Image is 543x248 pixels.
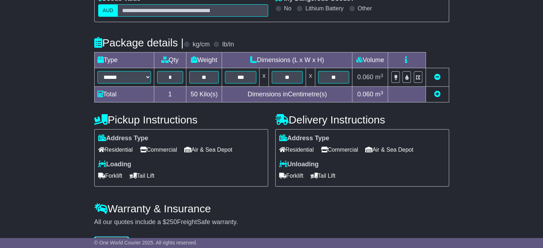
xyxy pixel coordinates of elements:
[98,144,133,155] span: Residential
[94,52,154,68] td: Type
[381,73,383,78] sup: 3
[311,170,336,181] span: Tail Lift
[279,161,319,168] label: Unloading
[279,170,303,181] span: Forklift
[381,90,383,95] sup: 3
[306,68,315,87] td: x
[222,41,234,49] label: lb/in
[140,144,177,155] span: Commercial
[94,218,449,226] div: All our quotes include a $ FreightSafe warranty.
[321,144,358,155] span: Commercial
[94,37,184,49] h4: Package details |
[98,135,149,142] label: Address Type
[279,135,330,142] label: Address Type
[275,114,449,126] h4: Delivery Instructions
[222,87,352,102] td: Dimensions in Centimetre(s)
[98,4,118,17] label: AUD
[94,87,154,102] td: Total
[352,52,388,68] td: Volume
[434,91,441,98] a: Add new item
[357,74,373,81] span: 0.060
[222,52,352,68] td: Dimensions (L x W x H)
[284,5,291,12] label: No
[94,114,268,126] h4: Pickup Instructions
[192,41,210,49] label: kg/cm
[279,144,314,155] span: Residential
[98,170,122,181] span: Forklift
[375,74,383,81] span: m
[130,170,155,181] span: Tail Lift
[94,240,197,246] span: © One World Courier 2025. All rights reserved.
[186,87,222,102] td: Kilo(s)
[186,52,222,68] td: Weight
[357,91,373,98] span: 0.060
[98,161,131,168] label: Loading
[94,203,449,214] h4: Warranty & Insurance
[184,144,232,155] span: Air & Sea Depot
[154,52,186,68] td: Qty
[375,91,383,98] span: m
[259,68,268,87] td: x
[166,218,177,226] span: 250
[154,87,186,102] td: 1
[358,5,372,12] label: Other
[434,74,441,81] a: Remove this item
[365,144,413,155] span: Air & Sea Depot
[305,5,343,12] label: Lithium Battery
[191,91,198,98] span: 50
